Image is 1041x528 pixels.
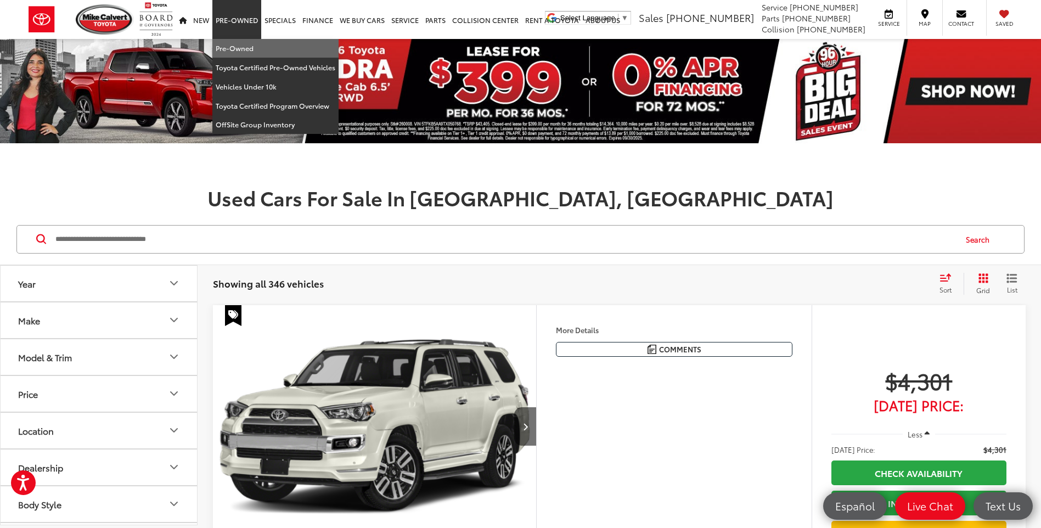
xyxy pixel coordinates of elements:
span: Showing all 346 vehicles [213,277,324,290]
span: [PHONE_NUMBER] [790,2,858,13]
div: Year [167,277,181,290]
span: Contact [948,20,974,27]
span: [PHONE_NUMBER] [782,13,851,24]
a: Pre-Owned [212,39,339,58]
span: Special [225,305,241,326]
button: Grid View [964,273,998,295]
span: Sales [639,10,663,25]
div: Price [18,389,38,399]
span: Parts [762,13,780,24]
span: Service [876,20,901,27]
span: [PHONE_NUMBER] [666,10,754,25]
button: Select sort value [934,273,964,295]
a: Live Chat [895,492,965,520]
span: $4,301 [983,444,1006,455]
span: [DATE] Price: [831,444,875,455]
span: Saved [992,20,1016,27]
button: Model & TrimModel & Trim [1,339,198,375]
a: Español [823,492,887,520]
button: LocationLocation [1,413,198,448]
a: Toyota Certified Program Overview [212,97,339,116]
span: [PHONE_NUMBER] [797,24,865,35]
button: MakeMake [1,302,198,338]
a: Vehicles Under 10k [212,77,339,97]
button: Less [903,424,936,444]
button: List View [998,273,1026,295]
div: Year [18,278,36,289]
div: Model & Trim [167,350,181,363]
a: Instant Deal [831,491,1006,515]
a: Toyota Certified Pre-Owned Vehicles [212,58,339,77]
button: Search [955,226,1005,253]
span: [DATE] Price: [831,400,1006,411]
span: List [1006,285,1017,294]
span: Español [830,499,880,513]
div: Model & Trim [18,352,72,362]
button: YearYear [1,266,198,301]
div: Body Style [18,499,61,509]
div: Location [18,425,54,436]
button: Next image [514,407,536,446]
img: Comments [648,345,656,354]
button: PricePrice [1,376,198,412]
div: Dealership [167,460,181,474]
div: Price [167,387,181,400]
button: Comments [556,342,792,357]
span: Live Chat [902,499,959,513]
span: $4,301 [831,367,1006,394]
span: ▼ [621,14,628,22]
div: Body Style [167,497,181,510]
img: Mike Calvert Toyota [76,4,134,35]
span: Sort [939,285,952,294]
span: Text Us [980,499,1026,513]
div: Location [167,424,181,437]
a: Text Us [974,492,1033,520]
input: Search by Make, Model, or Keyword [54,226,955,252]
div: Make [18,315,40,325]
h4: More Details [556,326,792,334]
span: Collision [762,24,795,35]
span: Less [908,429,922,439]
a: Check Availability [831,460,1006,485]
span: Map [913,20,937,27]
button: Body StyleBody Style [1,486,198,522]
a: OffSite Group Inventory [212,115,339,134]
span: Comments [659,344,701,355]
span: Grid [976,285,990,295]
div: Dealership [18,462,63,473]
span: Service [762,2,787,13]
div: Make [167,313,181,327]
button: DealershipDealership [1,450,198,485]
